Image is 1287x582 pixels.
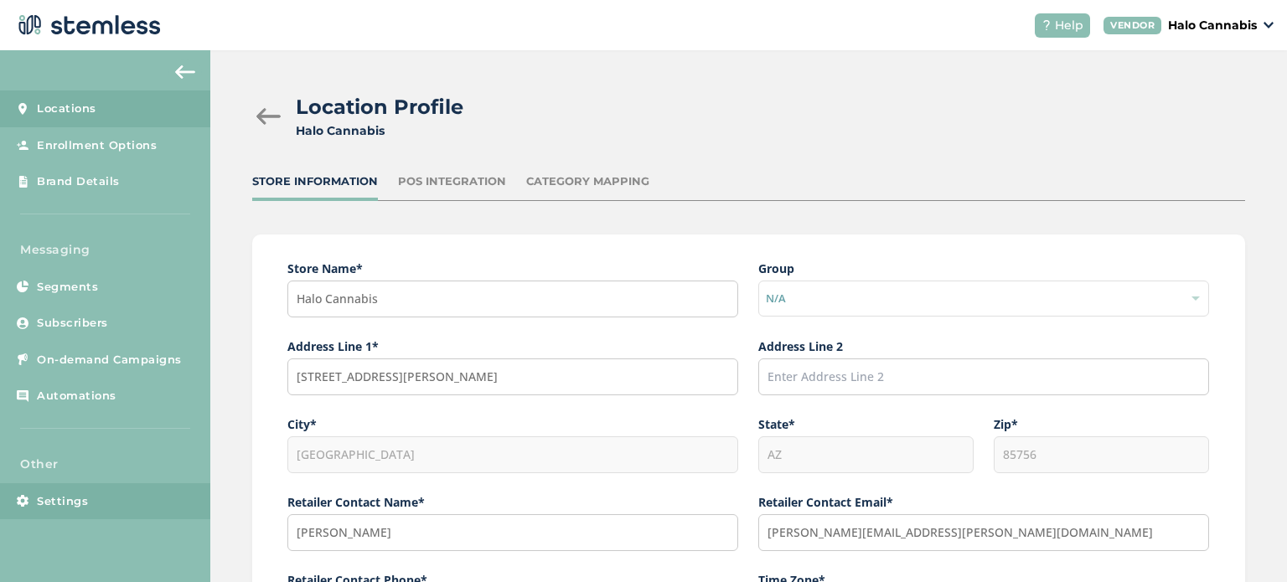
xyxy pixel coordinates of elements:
[13,8,161,42] img: logo-dark-0685b13c.svg
[398,173,506,190] div: POS Integration
[1203,502,1287,582] iframe: Chat Widget
[758,260,1209,277] label: Group
[1168,17,1257,34] p: Halo Cannabis
[287,514,738,551] input: Enter Contact Name
[287,415,738,433] label: City
[296,92,463,122] h2: Location Profile
[37,352,182,368] span: On-demand Campaigns
[37,388,116,404] span: Automations
[994,415,1209,433] label: Zip
[287,337,738,355] label: Address Line 1*
[287,281,738,317] input: Enter Store Name
[37,173,120,190] span: Brand Details
[758,493,1209,511] label: Retailer Contact Email
[37,315,108,332] span: Subscribers
[1264,22,1274,28] img: icon_down-arrow-small-66adaf34.svg
[37,137,157,154] span: Enrollment Options
[287,493,738,511] label: Retailer Contact Name
[37,279,98,296] span: Segments
[1041,20,1052,30] img: icon-help-white-03924b79.svg
[526,173,649,190] div: Category Mapping
[252,173,378,190] div: Store Information
[287,260,738,277] label: Store Name
[758,358,1209,395] input: Enter Address Line 2
[1104,17,1161,34] div: VENDOR
[287,358,738,395] input: Start typing
[175,65,195,79] img: icon-arrow-back-accent-c549486e.svg
[1055,17,1083,34] span: Help
[758,514,1209,551] input: Enter Contact Email
[758,337,1209,355] label: Address Line 2
[758,415,974,433] label: State
[296,122,463,140] div: Halo Cannabis
[37,493,88,510] span: Settings
[37,100,96,117] span: Locations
